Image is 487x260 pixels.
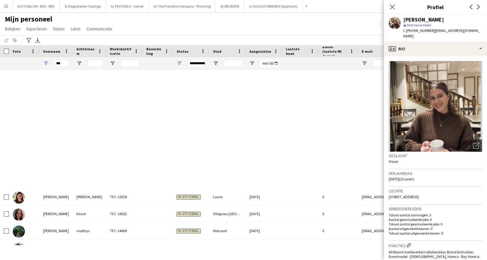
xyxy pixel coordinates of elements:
[403,28,480,38] span: | [EMAIL_ADDRESS][DOMAIN_NAME]
[43,61,49,66] button: Open Filtermenu
[12,0,60,12] button: AUTOSALON - BAS - BYD
[246,205,282,222] div: [DATE]
[246,188,282,205] div: [DATE]
[73,205,106,222] div: Kirsch
[39,239,73,256] div: [PERSON_NAME]
[362,49,373,54] span: E-mail
[13,49,21,54] span: Foto
[24,25,49,33] a: Exporteren
[110,47,132,56] span: Werkidentificatie
[110,61,115,66] button: Open Filtermenu
[25,37,32,44] app-action-btn: Geavanceerde filters
[149,0,216,12] button: A/ The Frontline Company - Planning
[106,205,143,222] div: TFC -14552
[39,205,73,222] div: [PERSON_NAME]
[384,42,487,56] div: Bio
[84,25,115,33] a: Communicatie
[60,0,106,12] button: S/ Degustaties-Tastings
[121,60,139,67] input: Werkidentificatie Filter Invoer
[244,0,303,12] button: S/ GOLAZO BRANDS (Sportizon)
[389,222,482,226] p: Totaal aantal geannuleerde jobs: 0
[39,188,73,205] div: [PERSON_NAME]
[389,159,398,164] span: Vrouw
[2,25,23,33] a: Bekijken
[43,49,60,54] span: Voornaam
[73,188,106,205] div: [PERSON_NAME]
[389,226,482,231] p: Aantal uitgevoerde banen: 0
[407,23,431,27] span: Niet beoordeeld
[86,26,112,32] span: Communicatie
[209,222,246,239] div: Walcourt
[53,26,65,32] span: Status
[224,60,242,67] input: Stad Filter Invoer
[260,60,279,67] input: Aangesloten Filter Invoer
[384,3,487,11] h3: Profiel
[76,61,82,66] button: Open Filtermenu
[249,61,255,66] button: Open Filtermenu
[389,171,482,176] h3: Verjaardag
[26,26,47,32] span: Exporteren
[389,195,419,199] span: [STREET_ADDRESS]
[54,60,69,67] input: Voornaam Filter Invoer
[177,49,188,54] span: Status
[373,60,476,67] input: E-mail Filter Invoer
[216,0,244,12] button: B/ BEURZEN
[389,61,482,152] img: Crew avatar of foto
[13,225,25,238] img: elisa matthys
[39,222,73,239] div: [PERSON_NAME]
[5,15,52,24] span: Mijn personeel
[319,205,358,222] div: 0
[358,239,479,256] div: [PERSON_NAME][EMAIL_ADDRESS][DOMAIN_NAME]
[319,239,358,256] div: 0
[246,239,282,256] div: [DATE]
[13,242,25,255] img: Elisa Melin
[389,217,482,222] p: Aantal geannuleerde jobs: 0
[319,188,358,205] div: 0
[358,205,479,222] div: [EMAIL_ADDRESS][DOMAIN_NAME]
[403,17,444,22] div: [PERSON_NAME]
[146,47,162,56] span: Beoordeling
[5,26,20,32] span: Bekijken
[362,61,367,66] button: Open Filtermenu
[106,0,149,12] button: G/ FESTIVALS - Zomer
[389,206,482,212] h3: Arbeidsverleden
[389,153,482,158] h3: Geslacht
[87,60,103,67] input: Achternaam Filter Invoer
[73,239,106,256] div: Melin
[358,188,479,205] div: [EMAIL_ADDRESS][DOMAIN_NAME]
[71,26,80,32] span: Label
[213,61,218,66] button: Open Filtermenu
[213,49,222,54] span: Stad
[286,47,308,56] span: Laatste baan
[106,239,143,256] div: TFC -13782
[177,212,201,216] span: In uitvoering
[50,25,67,33] a: Status
[106,222,143,239] div: TFC -14669
[177,229,201,233] span: In uitvoering
[389,242,482,248] h3: Functies
[34,37,41,44] app-action-btn: Exporteer XLSX
[358,222,479,239] div: [EMAIL_ADDRESS][DOMAIN_NAME]
[106,188,143,205] div: TFC -15018
[68,25,83,33] a: Label
[322,45,347,58] span: Banen (laatste 90 dagen)
[470,140,482,152] div: Foto's pop-up openen
[177,195,201,199] span: In uitvoering
[76,47,95,56] span: Achternaam
[13,208,25,221] img: Elisa Kirsch
[389,213,482,217] p: Totaal aantal aanvragen: 3
[73,222,106,239] div: matthys
[209,205,246,222] div: Ottignies-[GEOGRAPHIC_DATA]-[GEOGRAPHIC_DATA]
[13,192,25,204] img: Elisa Jacques-Houssa
[319,222,358,239] div: 0
[403,28,435,33] span: t. [PHONE_NUMBER]
[177,61,182,66] button: Open Filtermenu
[389,177,414,181] span: [DATE] (22 jaren)
[209,239,246,256] div: Beauvechain
[209,188,246,205] div: Lasne
[246,222,282,239] div: [DATE]
[389,188,482,194] h3: Locatie
[389,231,482,235] p: Totaal aantal uitgevoerde banen: 0
[249,49,271,54] span: Aangesloten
